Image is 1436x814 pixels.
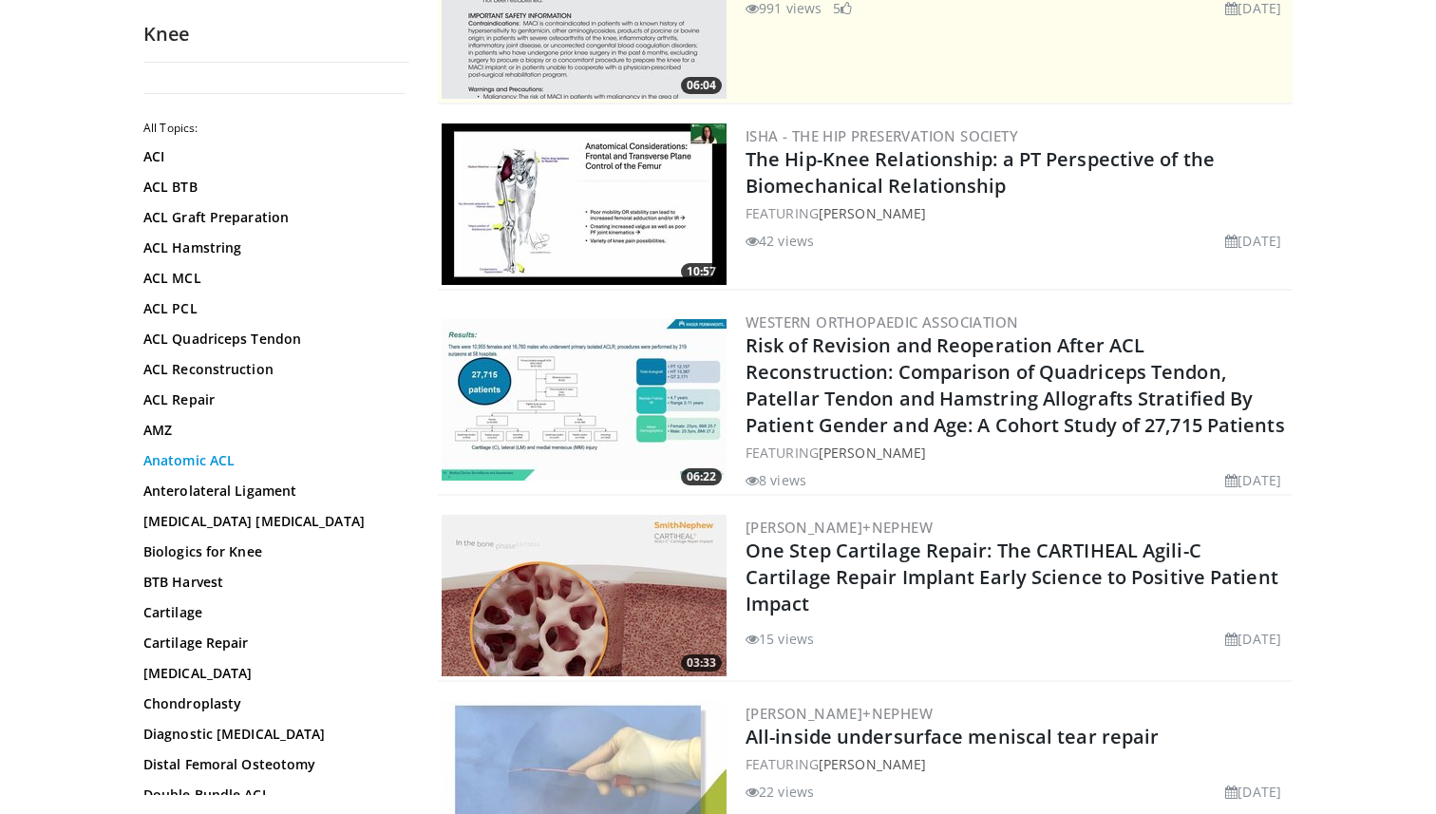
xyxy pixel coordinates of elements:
[681,468,722,485] span: 06:22
[143,786,400,805] a: Double Bundle ACL
[143,390,400,409] a: ACL Repair
[681,77,722,94] span: 06:04
[143,482,400,501] a: Anterolateral Ligament
[143,147,400,166] a: ACI
[746,443,1289,463] div: FEATURING
[442,319,727,481] a: 06:22
[746,146,1215,199] a: The Hip-Knee Relationship: a PT Perspective of the Biomechanical Relationship
[1225,231,1281,251] li: [DATE]
[143,269,400,288] a: ACL MCL
[746,754,1289,774] div: FEATURING
[442,123,727,285] a: 10:57
[819,204,926,222] a: [PERSON_NAME]
[746,724,1159,749] a: All-inside undersurface meniscal tear repair
[1225,629,1281,649] li: [DATE]
[143,603,400,622] a: Cartilage
[746,312,1018,331] a: Western Orthopaedic Association
[143,22,409,47] h2: Knee
[681,263,722,280] span: 10:57
[746,704,933,723] a: [PERSON_NAME]+Nephew
[746,231,814,251] li: 42 views
[143,573,400,592] a: BTB Harvest
[143,330,400,349] a: ACL Quadriceps Tendon
[143,238,400,257] a: ACL Hamstring
[442,515,727,676] a: 03:33
[1225,470,1281,490] li: [DATE]
[143,299,400,318] a: ACL PCL
[143,178,400,197] a: ACL BTB
[143,694,400,713] a: Chondroplasty
[1225,782,1281,802] li: [DATE]
[143,121,405,136] h2: All Topics:
[746,470,806,490] li: 8 views
[746,629,814,649] li: 15 views
[819,444,926,462] a: [PERSON_NAME]
[746,126,1018,145] a: ISHA - The Hip Preservation Society
[681,654,722,672] span: 03:33
[143,664,400,683] a: [MEDICAL_DATA]
[143,421,400,440] a: AMZ
[143,634,400,653] a: Cartilage Repair
[746,782,814,802] li: 22 views
[143,725,400,744] a: Diagnostic [MEDICAL_DATA]
[143,755,400,774] a: Distal Femoral Osteotomy
[442,515,727,676] img: 781f413f-8da4-4df1-9ef9-bed9c2d6503b.300x170_q85_crop-smart_upscale.jpg
[143,451,400,470] a: Anatomic ACL
[143,542,400,561] a: Biologics for Knee
[746,538,1278,616] a: One Step Cartilage Repair: The CARTIHEAL Agili-C Cartilage Repair Implant Early Science to Positi...
[746,332,1285,438] a: Risk of Revision and Reoperation After ACL Reconstruction: Comparison of Quadriceps Tendon, Patel...
[746,203,1289,223] div: FEATURING
[746,518,933,537] a: [PERSON_NAME]+Nephew
[442,123,727,285] img: 292c1307-4274-4cce-a4ae-b6cd8cf7e8aa.300x170_q85_crop-smart_upscale.jpg
[143,512,400,531] a: [MEDICAL_DATA] [MEDICAL_DATA]
[442,319,727,481] img: c35f25ce-1ddb-4b60-820b-a6cd66eeb372.300x170_q85_crop-smart_upscale.jpg
[143,208,400,227] a: ACL Graft Preparation
[143,360,400,379] a: ACL Reconstruction
[819,755,926,773] a: [PERSON_NAME]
